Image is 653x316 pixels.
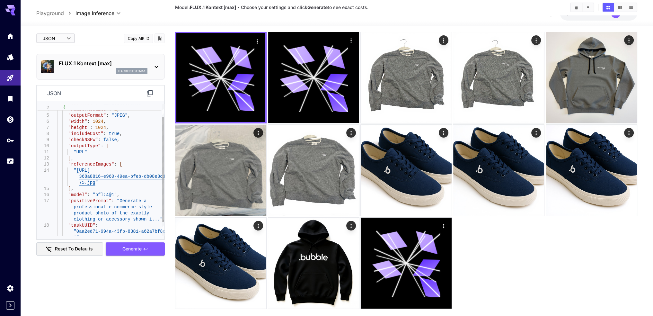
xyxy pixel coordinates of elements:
[37,155,49,161] div: 12
[103,131,106,136] span: :
[68,131,103,136] span: "includeCost"
[37,131,49,137] div: 8
[74,204,152,210] span: professional e-commerce style
[37,149,49,155] div: 11
[71,156,74,161] span: ,
[6,74,14,82] div: Playground
[68,198,111,203] span: "positivePrompt"
[117,192,119,197] span: ,
[6,301,14,310] button: Expand sidebar
[87,119,90,124] span: :
[603,3,614,12] button: Show media in grid view
[346,221,356,230] div: Actions
[6,136,14,144] div: API Keys
[68,143,101,149] span: "outputType"
[531,128,541,138] div: Actions
[87,192,90,197] span: :
[453,32,544,123] img: 2Q==
[117,198,146,203] span: "Generate a
[6,284,14,292] div: Settings
[614,3,625,12] button: Show media in video view
[6,53,14,61] div: Models
[37,125,49,131] div: 7
[37,143,49,149] div: 10
[37,113,49,119] div: 5
[37,192,49,198] div: 16
[268,218,359,309] img: Z
[37,167,49,174] div: 14
[75,9,114,17] span: Image Inference
[118,69,146,73] p: fluxkontextmax
[74,217,163,222] span: clothing or accessory shown i..."
[95,180,98,185] span: "
[570,3,594,12] div: Clear AllDownload All
[241,5,368,10] span: Choose your settings and click to see exact costs.
[624,128,634,138] div: Actions
[582,3,594,12] button: Download All
[128,113,130,118] span: ,
[37,186,49,192] div: 15
[109,131,120,136] span: true
[453,125,544,216] img: 9k=
[36,9,75,17] nav: breadcrumb
[68,125,90,130] span: "height"
[111,198,114,203] span: :
[68,186,71,191] span: ]
[68,223,95,228] span: "taskUUID"
[59,59,147,67] p: FLUX.1 Kontext [max]
[68,192,87,197] span: "model"
[346,35,356,45] div: Actions
[68,113,106,118] span: "outputFormat"
[90,125,93,130] span: :
[439,128,448,138] div: Actions
[175,125,266,216] img: 2Q==
[41,57,160,77] div: FLUX.1 Kontext [max]fluxkontextmax
[346,128,356,138] div: Actions
[307,5,328,10] b: Generate
[6,115,14,123] div: Wallet
[546,125,637,216] img: Z
[98,137,101,142] span: :
[175,218,266,309] img: 2Q==
[531,35,541,45] div: Actions
[37,222,49,229] div: 18
[439,221,448,230] div: Actions
[37,198,49,204] div: 17
[157,34,163,42] button: Add to library
[439,35,448,45] div: Actions
[79,174,171,179] span: 368a8816-e960-49ea-bfeb-db08e8c190
[253,128,263,138] div: Actions
[95,223,98,228] span: :
[93,192,117,197] span: "bfl:4@1"
[106,143,109,149] span: [
[74,168,76,173] span: "
[37,161,49,167] div: 13
[583,11,606,16] span: credits left
[253,221,263,230] div: Actions
[117,137,119,142] span: ,
[602,3,637,12] div: Show media in grid viewShow media in video viewShow media in list view
[79,180,95,185] span: 75.jpg
[36,242,103,256] button: Reset to defaults
[624,35,634,45] div: Actions
[63,104,66,110] span: {
[190,5,236,10] b: FLUX.1 Kontext [max]
[106,242,165,256] button: Generate
[93,119,103,124] span: 1024
[47,89,61,97] p: json
[361,32,452,123] img: Z
[6,32,14,40] div: Home
[36,9,64,17] a: Playground
[103,137,117,142] span: false
[119,131,122,136] span: ,
[68,137,98,142] span: "checkNSFW"
[106,113,109,118] span: :
[74,235,79,240] span: 6"
[68,162,114,167] span: "referenceImages"
[268,125,359,216] img: 2Q==
[37,119,49,125] div: 6
[76,168,90,173] span: [URL]
[101,143,103,149] span: :
[114,162,117,167] span: :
